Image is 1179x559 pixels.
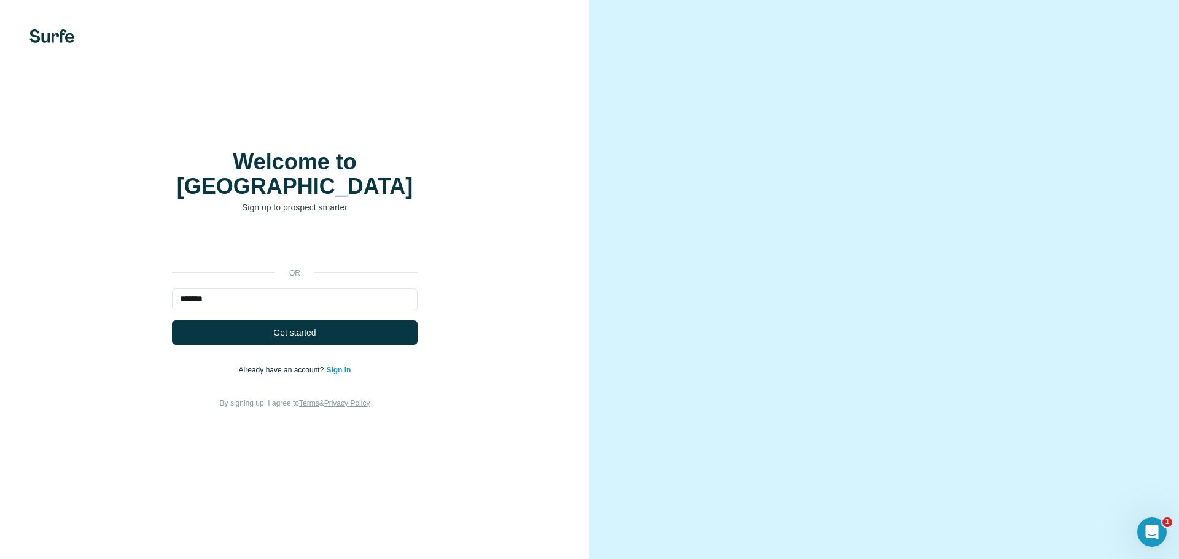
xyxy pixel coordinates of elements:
span: Get started [273,326,316,339]
button: Get started [172,320,418,345]
a: Terms [299,399,319,407]
span: Already have an account? [239,366,327,374]
p: Sign up to prospect smarter [172,201,418,214]
iframe: Intercom live chat [1137,517,1167,547]
span: By signing up, I agree to & [220,399,370,407]
span: 1 [1162,517,1172,527]
h1: Welcome to [GEOGRAPHIC_DATA] [172,150,418,199]
a: Privacy Policy [324,399,370,407]
p: or [275,268,314,279]
img: Surfe's logo [29,29,74,43]
iframe: Bouton "Se connecter avec Google" [166,232,424,259]
a: Sign in [326,366,351,374]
